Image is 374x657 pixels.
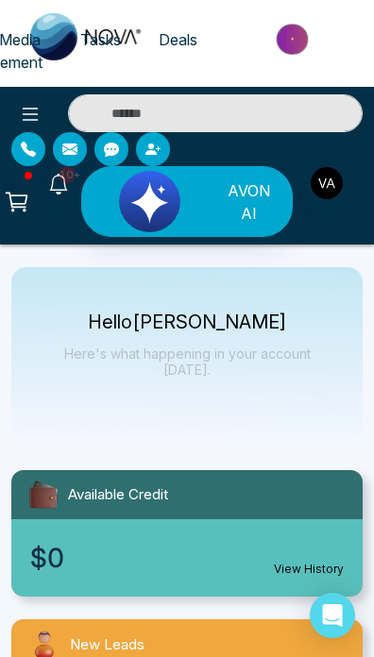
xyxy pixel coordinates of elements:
span: New Leads [70,634,144,656]
div: Open Intercom Messenger [310,593,355,638]
span: Available Credit [68,484,168,506]
img: User Avatar [311,167,343,199]
button: AVON AI [81,166,293,237]
img: Market-place.gif [226,18,363,60]
a: 10+ [36,166,81,199]
a: Deals [140,22,216,58]
img: availableCredit.svg [26,478,60,512]
span: $0 [30,538,64,578]
img: Nova CRM Logo [30,13,144,60]
span: 10+ [59,166,76,183]
span: AVON AI [220,179,277,225]
span: Tasks [80,30,121,49]
p: Here's what happening in your account [DATE]. [59,345,315,378]
img: Lead Flow [86,171,213,232]
a: View History [274,561,344,578]
a: Tasks [61,22,140,58]
span: Deals [159,30,197,49]
p: Hello [PERSON_NAME] [59,314,315,330]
